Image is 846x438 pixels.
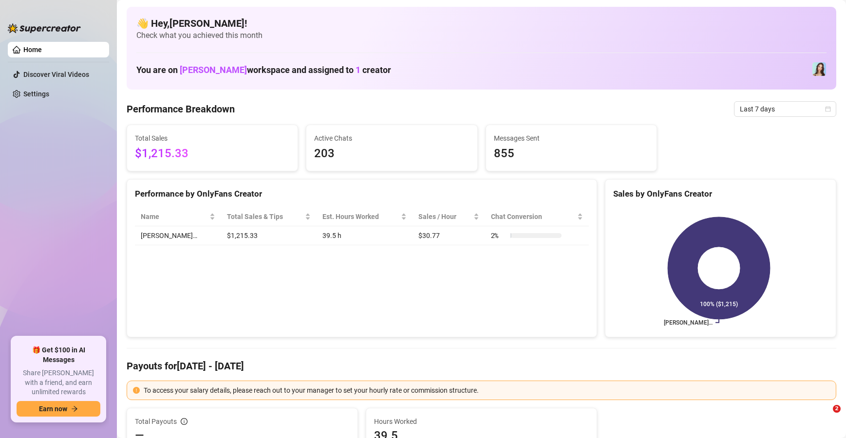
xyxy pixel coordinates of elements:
h1: You are on workspace and assigned to creator [136,65,391,75]
div: Est. Hours Worked [322,211,399,222]
span: 🎁 Get $100 in AI Messages [17,346,100,365]
a: Home [23,46,42,54]
span: calendar [825,106,831,112]
iframe: Intercom live chat [813,405,836,428]
img: logo-BBDzfeDw.svg [8,23,81,33]
span: Total Sales & Tips [227,211,303,222]
span: Total Sales [135,133,290,144]
span: Name [141,211,207,222]
th: Sales / Hour [413,207,485,226]
span: Messages Sent [494,133,649,144]
span: Earn now [39,405,67,413]
span: Last 7 days [740,102,830,116]
span: 2 [833,405,841,413]
a: Settings [23,90,49,98]
span: Chat Conversion [491,211,575,222]
img: Amelia [812,62,826,76]
h4: Payouts for [DATE] - [DATE] [127,359,836,373]
th: Total Sales & Tips [221,207,317,226]
span: 2 % [491,230,507,241]
span: Hours Worked [374,416,589,427]
span: info-circle [181,418,188,425]
span: $1,215.33 [135,145,290,163]
h4: 👋 Hey, [PERSON_NAME] ! [136,17,827,30]
th: Chat Conversion [485,207,589,226]
div: Performance by OnlyFans Creator [135,187,589,201]
span: Share [PERSON_NAME] with a friend, and earn unlimited rewards [17,368,100,397]
span: Total Payouts [135,416,177,427]
button: Earn nowarrow-right [17,401,100,417]
text: [PERSON_NAME]… [664,319,713,326]
td: [PERSON_NAME]… [135,226,221,245]
span: Active Chats [314,133,469,144]
div: Sales by OnlyFans Creator [613,187,828,201]
th: Name [135,207,221,226]
span: 203 [314,145,469,163]
span: exclamation-circle [133,387,140,394]
div: To access your salary details, please reach out to your manager to set your hourly rate or commis... [144,385,830,396]
span: 1 [356,65,360,75]
span: arrow-right [71,405,78,412]
span: [PERSON_NAME] [180,65,247,75]
h4: Performance Breakdown [127,102,235,116]
a: Discover Viral Videos [23,71,89,78]
span: 855 [494,145,649,163]
td: $30.77 [413,226,485,245]
td: 39.5 h [317,226,413,245]
span: Sales / Hour [418,211,471,222]
td: $1,215.33 [221,226,317,245]
span: Check what you achieved this month [136,30,827,41]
